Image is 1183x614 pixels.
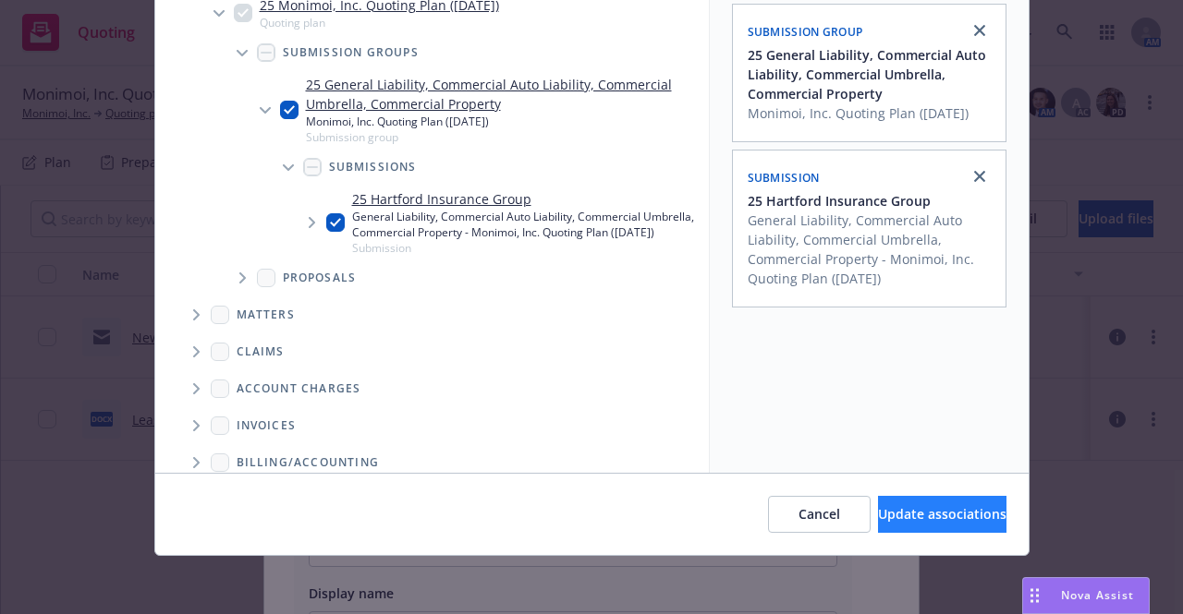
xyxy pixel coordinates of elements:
[329,162,417,173] span: Submissions
[1061,587,1134,603] span: Nova Assist
[969,19,991,42] a: close
[237,346,285,357] span: Claims
[306,114,701,129] div: Monimoi, Inc. Quoting Plan ([DATE])
[237,420,297,431] span: Invoices
[306,129,701,145] span: Submission group
[768,496,871,533] button: Cancel
[878,496,1006,533] button: Update associations
[1023,578,1046,613] div: Drag to move
[352,209,701,240] div: General Liability, Commercial Auto Liability, Commercial Umbrella, Commercial Property - Monimoi,...
[237,457,380,468] span: Billing/Accounting
[748,191,994,211] button: 25 Hartford Insurance Group
[748,24,863,40] span: Submission group
[969,165,991,187] a: close
[352,240,701,256] span: Submission
[748,170,820,186] span: Submission
[748,211,994,288] span: General Liability, Commercial Auto Liability, Commercial Umbrella, Commercial Property - Monimoi,...
[748,45,994,103] button: 25 General Liability, Commercial Auto Liability, Commercial Umbrella, Commercial Property
[306,75,701,114] a: 25 General Liability, Commercial Auto Liability, Commercial Umbrella, Commercial Property
[748,191,931,211] span: 25 Hartford Insurance Group
[1022,577,1150,614] button: Nova Assist
[748,103,994,123] span: Monimoi, Inc. Quoting Plan ([DATE])
[878,505,1006,523] span: Update associations
[237,309,295,320] span: Matters
[283,47,419,58] span: Submission groups
[352,189,701,209] a: 25 Hartford Insurance Group
[283,272,357,283] span: Proposals
[799,505,840,523] span: Cancel
[237,383,361,394] span: Account charges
